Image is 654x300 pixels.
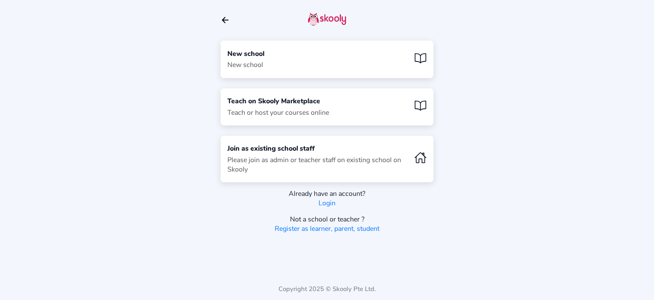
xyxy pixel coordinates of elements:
[414,52,427,64] ion-icon: book outline
[221,215,433,224] div: Not a school or teacher ?
[308,12,346,26] img: skooly-logo.png
[227,155,407,174] div: Please join as admin or teacher staff on existing school on Skooly
[275,224,379,233] a: Register as learner, parent, student
[221,15,230,25] button: arrow back outline
[227,96,329,106] div: Teach on Skooly Marketplace
[227,108,329,117] div: Teach or host your courses online
[227,60,264,70] div: New school
[221,189,433,198] div: Already have an account?
[414,151,427,164] ion-icon: home outline
[227,49,264,58] div: New school
[227,144,407,153] div: Join as existing school staff
[318,198,336,208] a: Login
[414,99,427,112] ion-icon: book outline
